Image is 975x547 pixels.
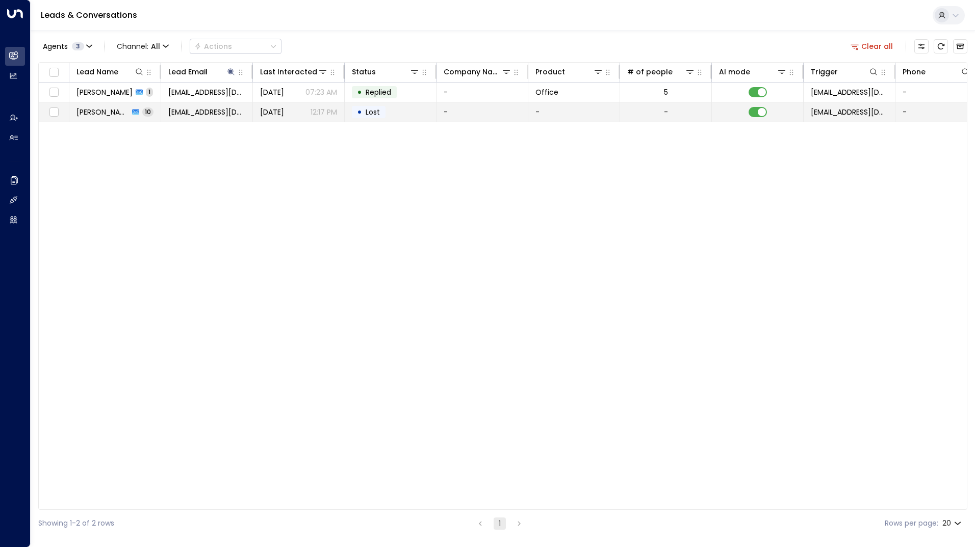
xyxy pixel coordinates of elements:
button: Customize [914,39,929,53]
div: AI mode [719,66,750,78]
label: Rows per page: [885,518,938,529]
span: Channel: [113,39,173,53]
div: Button group with a nested menu [190,39,281,54]
div: Lead Name [76,66,118,78]
div: Lead Email [168,66,208,78]
div: Status [352,66,376,78]
p: 07:23 AM [305,87,337,97]
button: page 1 [494,517,506,530]
span: no-reply@workspace.co.uk [811,87,888,97]
div: • [357,84,362,101]
div: Company Name [444,66,501,78]
div: # of people [627,66,695,78]
div: Last Interacted [260,66,317,78]
span: May 27, 2025 [260,107,284,117]
span: Toggle select all [47,66,60,79]
div: Company Name [444,66,511,78]
button: Archived Leads [953,39,967,53]
div: Actions [194,42,232,51]
div: Product [535,66,565,78]
span: 10 [142,107,153,116]
button: Actions [190,39,281,54]
div: 5 [664,87,668,97]
div: Last Interacted [260,66,328,78]
td: - [437,83,528,102]
span: Toggle select row [47,86,60,99]
span: Lost [366,107,380,117]
div: Product [535,66,603,78]
button: Clear all [846,39,897,53]
span: Refresh [934,39,948,53]
span: laurenvthomas.01@gmail.com [811,107,888,117]
span: Replied [366,87,391,97]
button: Channel:All [113,39,173,53]
span: Lauren Thomas [76,107,129,117]
a: Leads & Conversations [41,9,137,21]
div: AI mode [719,66,787,78]
div: Trigger [811,66,838,78]
div: - [664,107,668,117]
span: laurenvthomas.01@gmail.com [168,107,245,117]
div: Lead Email [168,66,236,78]
span: 1 [146,88,153,96]
div: Phone [903,66,926,78]
div: Status [352,66,420,78]
div: Phone [903,66,970,78]
div: Trigger [811,66,879,78]
div: Lead Name [76,66,144,78]
span: All [151,42,160,50]
div: • [357,103,362,121]
td: - [437,102,528,122]
span: 3 [72,42,84,50]
span: Aug 30, 2025 [260,87,284,97]
span: laurenvthomas.01@gmail.com [168,87,245,97]
nav: pagination navigation [474,517,526,530]
div: # of people [627,66,673,78]
span: Lauren Thomas [76,87,133,97]
span: Toggle select row [47,106,60,119]
div: 20 [942,516,963,531]
span: Agents [43,43,68,50]
div: Showing 1-2 of 2 rows [38,518,114,529]
p: 12:17 PM [311,107,337,117]
span: Office [535,87,558,97]
td: - [528,102,620,122]
button: Agents3 [38,39,96,53]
